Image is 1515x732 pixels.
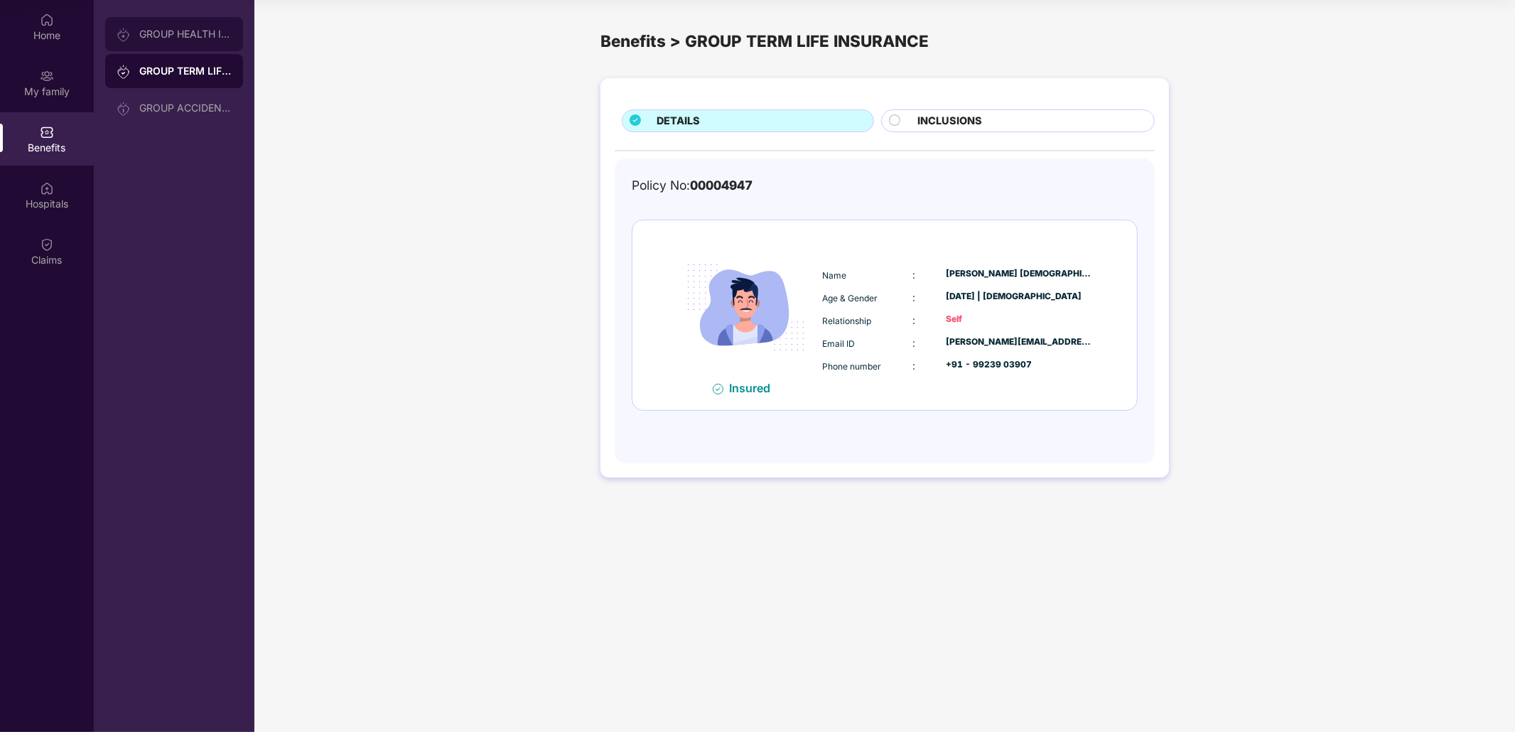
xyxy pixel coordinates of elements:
img: icon [673,235,819,380]
div: [PERSON_NAME] [DEMOGRAPHIC_DATA] [946,267,1092,281]
div: GROUP HEALTH INSURANCE [139,28,232,40]
span: Email ID [822,338,855,349]
div: [PERSON_NAME][EMAIL_ADDRESS][DOMAIN_NAME] [946,335,1092,349]
span: Phone number [822,361,881,372]
img: svg+xml;base64,PHN2ZyB3aWR0aD0iMjAiIGhlaWdodD0iMjAiIHZpZXdCb3g9IjAgMCAyMCAyMCIgZmlsbD0ibm9uZSIgeG... [40,69,54,83]
span: 00004947 [690,178,753,193]
div: GROUP ACCIDENTAL INSURANCE [139,102,232,114]
img: svg+xml;base64,PHN2ZyB3aWR0aD0iMjAiIGhlaWdodD0iMjAiIHZpZXdCb3g9IjAgMCAyMCAyMCIgZmlsbD0ibm9uZSIgeG... [117,28,131,42]
div: Policy No: [632,176,753,195]
span: : [912,269,915,281]
div: +91 - 99239 03907 [946,358,1092,372]
span: Relationship [822,316,871,326]
img: svg+xml;base64,PHN2ZyB3aWR0aD0iMjAiIGhlaWdodD0iMjAiIHZpZXdCb3g9IjAgMCAyMCAyMCIgZmlsbD0ibm9uZSIgeG... [117,65,131,79]
div: Benefits > GROUP TERM LIFE INSURANCE [600,28,1169,53]
span: INCLUSIONS [917,113,982,129]
span: Age & Gender [822,293,878,303]
div: Self [946,313,1092,326]
div: Insured [729,381,779,395]
span: : [912,291,915,303]
span: : [912,314,915,326]
img: svg+xml;base64,PHN2ZyBpZD0iQmVuZWZpdHMiIHhtbG5zPSJodHRwOi8vd3d3LnczLm9yZy8yMDAwL3N2ZyIgd2lkdGg9Ij... [40,125,54,139]
img: svg+xml;base64,PHN2ZyB4bWxucz0iaHR0cDovL3d3dy53My5vcmcvMjAwMC9zdmciIHdpZHRoPSIxNiIgaGVpZ2h0PSIxNi... [713,384,723,394]
img: svg+xml;base64,PHN2ZyB3aWR0aD0iMjAiIGhlaWdodD0iMjAiIHZpZXdCb3g9IjAgMCAyMCAyMCIgZmlsbD0ibm9uZSIgeG... [117,102,131,116]
img: svg+xml;base64,PHN2ZyBpZD0iQ2xhaW0iIHhtbG5zPSJodHRwOi8vd3d3LnczLm9yZy8yMDAwL3N2ZyIgd2lkdGg9IjIwIi... [40,237,54,252]
span: Name [822,270,846,281]
span: DETAILS [657,113,700,129]
div: [DATE] | [DEMOGRAPHIC_DATA] [946,290,1092,303]
img: svg+xml;base64,PHN2ZyBpZD0iSG9tZSIgeG1sbnM9Imh0dHA6Ly93d3cudzMub3JnLzIwMDAvc3ZnIiB3aWR0aD0iMjAiIG... [40,13,54,27]
img: svg+xml;base64,PHN2ZyBpZD0iSG9zcGl0YWxzIiB4bWxucz0iaHR0cDovL3d3dy53My5vcmcvMjAwMC9zdmciIHdpZHRoPS... [40,181,54,195]
div: GROUP TERM LIFE INSURANCE [139,64,232,78]
span: : [912,337,915,349]
span: : [912,360,915,372]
